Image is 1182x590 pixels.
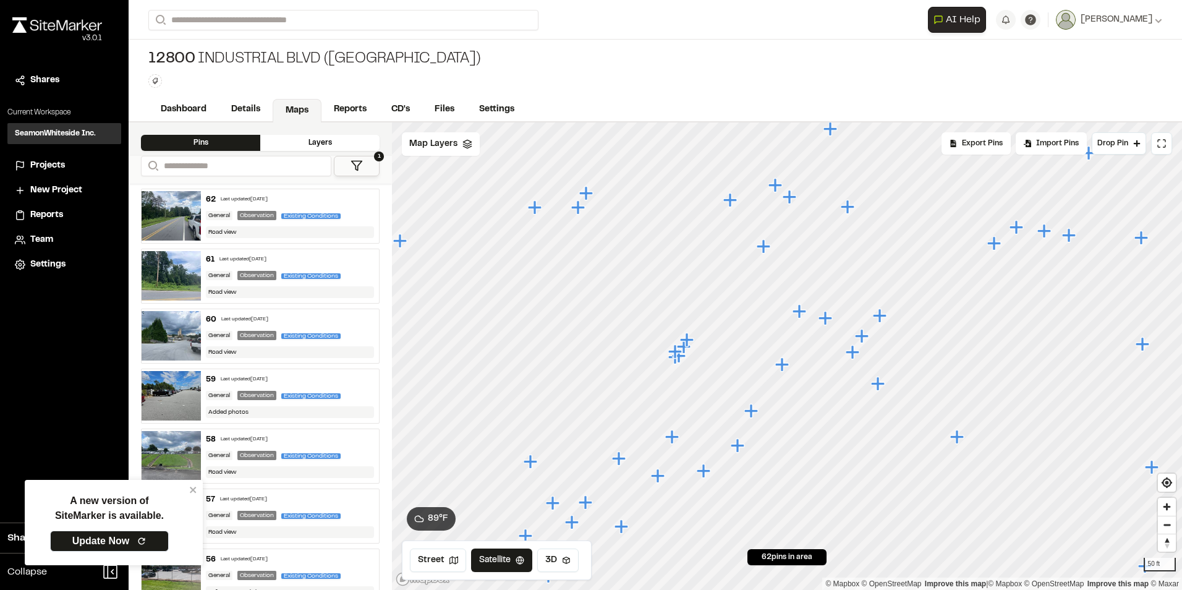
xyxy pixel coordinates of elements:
div: Map marker [846,344,862,361]
div: Map marker [393,233,409,249]
div: General [206,391,232,400]
div: Observation [237,271,276,280]
div: Observation [237,511,276,520]
div: General [206,211,232,220]
div: Observation [237,391,276,400]
div: General [206,271,232,280]
div: Map marker [775,357,791,373]
button: Reset bearing to north [1158,534,1176,552]
div: Observation [237,211,276,220]
div: 58 [206,434,216,445]
div: Map marker [818,310,835,327]
div: Map marker [697,463,713,479]
span: New Project [30,184,82,197]
div: General [206,571,232,580]
div: Road view [206,526,374,538]
span: Drop Pin [1097,138,1128,149]
span: 62 pins in area [762,552,812,563]
button: 3D [537,549,579,572]
a: Maxar [1150,579,1179,588]
span: Existing Conditions [281,453,341,459]
a: Settings [467,98,527,121]
span: AI Help [946,12,980,27]
a: Reports [321,98,379,121]
a: Settings [15,258,114,271]
div: Map marker [1062,228,1078,244]
div: Map marker [873,308,889,324]
a: Projects [15,159,114,173]
div: Map marker [614,519,631,535]
div: Road view [206,346,374,358]
div: Map marker [680,332,696,348]
div: Observation [237,571,276,580]
span: Projects [30,159,65,173]
span: Existing Conditions [281,213,341,219]
div: Map marker [668,344,684,360]
button: Search [148,10,171,30]
span: Existing Conditions [281,393,341,399]
div: Map marker [542,568,558,584]
div: Map marker [793,304,809,320]
span: 89 ° F [428,512,448,526]
a: OpenStreetMap [1024,579,1084,588]
button: close [189,485,198,495]
button: Zoom in [1158,498,1176,516]
span: 1 [374,152,384,161]
a: Mapbox [988,579,1022,588]
div: Map marker [579,186,595,202]
a: Files [422,98,467,121]
div: Map marker [677,339,693,355]
span: Existing Conditions [281,333,341,339]
span: [PERSON_NAME] [1081,13,1152,27]
div: Map marker [841,199,857,215]
a: Shares [15,74,114,87]
div: 50 ft [1144,558,1176,571]
button: Open AI Assistant [928,7,986,33]
span: Settings [30,258,66,271]
div: 59 [206,374,216,385]
a: OpenStreetMap [862,579,922,588]
span: Map Layers [409,137,457,151]
span: Find my location [1158,474,1176,492]
span: Team [30,233,53,247]
div: Layers [260,135,380,151]
img: file [142,311,201,361]
div: | [825,578,1179,590]
div: Map marker [651,468,667,484]
div: Map marker [672,348,688,364]
a: Reports [15,208,114,222]
div: 57 [206,494,215,505]
div: 56 [206,554,216,565]
a: Improve this map [1087,579,1149,588]
div: Pins [141,135,260,151]
div: Last updated [DATE] [221,556,268,563]
div: Road view [206,466,374,478]
span: Reports [30,208,63,222]
a: Mapbox [825,579,859,588]
div: Map marker [1134,230,1150,246]
div: 61 [206,254,215,265]
span: 12800 [148,49,195,69]
button: Drop Pin [1092,132,1146,155]
div: Open AI Assistant [928,7,991,33]
span: Share Workspace [7,531,90,545]
div: Map marker [528,200,544,216]
div: Road view [206,286,374,298]
span: Existing Conditions [281,513,341,519]
span: Collapse [7,565,47,579]
div: 60 [206,314,216,325]
div: Road view [206,226,374,238]
div: Map marker [1010,220,1026,236]
div: Last updated [DATE] [220,496,267,503]
div: Last updated [DATE] [221,376,268,383]
div: Map marker [950,429,966,445]
div: Last updated [DATE] [219,256,266,263]
img: file [142,371,201,421]
div: Map marker [1082,145,1098,161]
div: Map marker [524,454,540,470]
p: Current Workspace [7,107,121,118]
div: Last updated [DATE] [221,316,268,323]
div: Import Pins into your project [1016,132,1087,155]
div: Map marker [987,236,1003,252]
